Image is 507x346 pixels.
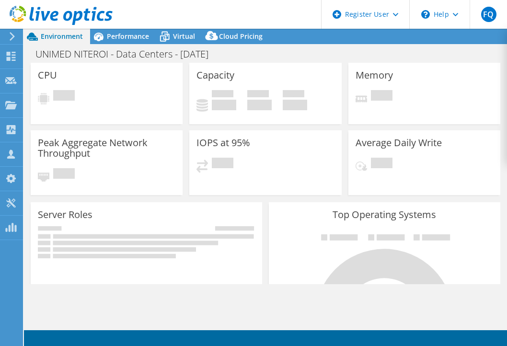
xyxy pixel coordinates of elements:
[196,138,250,148] h3: IOPS at 95%
[196,70,234,81] h3: Capacity
[371,90,392,103] span: Pending
[283,90,304,100] span: Total
[31,49,223,59] h1: UNIMED NITEROI - Data Centers - [DATE]
[38,70,57,81] h3: CPU
[212,100,236,110] h4: 0 GiB
[481,7,496,22] span: FQ
[41,32,83,41] span: Environment
[276,209,493,220] h3: Top Operating Systems
[247,90,269,100] span: Free
[212,90,233,100] span: Used
[38,209,92,220] h3: Server Roles
[173,32,195,41] span: Virtual
[247,100,272,110] h4: 0 GiB
[53,168,75,181] span: Pending
[371,158,392,171] span: Pending
[421,10,430,19] svg: \n
[356,70,393,81] h3: Memory
[283,100,307,110] h4: 0 GiB
[356,138,442,148] h3: Average Daily Write
[212,158,233,171] span: Pending
[38,138,175,159] h3: Peak Aggregate Network Throughput
[219,32,263,41] span: Cloud Pricing
[53,90,75,103] span: Pending
[107,32,149,41] span: Performance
